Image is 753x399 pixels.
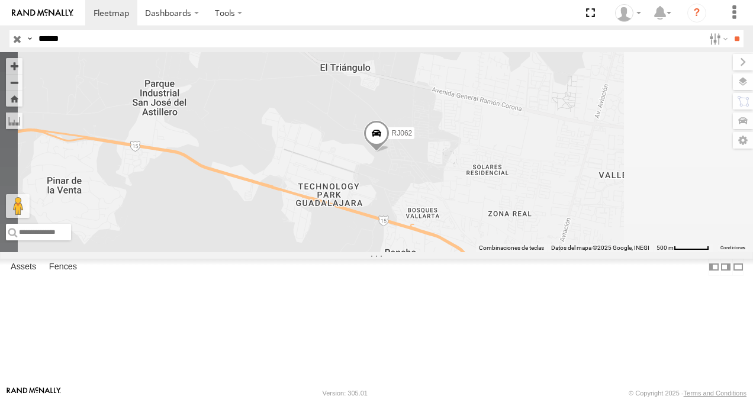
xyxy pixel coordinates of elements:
[6,112,22,129] label: Measure
[6,194,30,218] button: Arrastra el hombrecito naranja al mapa para abrir Street View
[732,259,744,276] label: Hide Summary Table
[25,30,34,47] label: Search Query
[5,259,42,275] label: Assets
[704,30,730,47] label: Search Filter Options
[720,246,745,250] a: Condiciones
[6,74,22,91] button: Zoom out
[6,58,22,74] button: Zoom in
[611,4,645,22] div: XPD GLOBAL
[479,244,544,252] button: Combinaciones de teclas
[6,91,22,107] button: Zoom Home
[653,244,713,252] button: Escala del mapa: 500 m por 56 píxeles
[551,244,649,251] span: Datos del mapa ©2025 Google, INEGI
[12,9,73,17] img: rand-logo.svg
[629,390,746,397] div: © Copyright 2025 -
[733,132,753,149] label: Map Settings
[392,129,413,137] span: RJ062
[720,259,732,276] label: Dock Summary Table to the Right
[43,259,83,275] label: Fences
[323,390,368,397] div: Version: 305.01
[687,4,706,22] i: ?
[657,244,674,251] span: 500 m
[708,259,720,276] label: Dock Summary Table to the Left
[684,390,746,397] a: Terms and Conditions
[7,387,61,399] a: Visit our Website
